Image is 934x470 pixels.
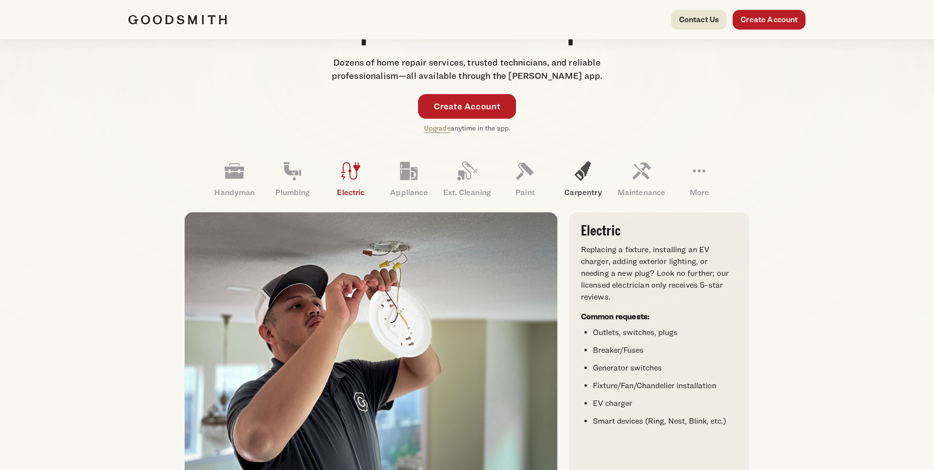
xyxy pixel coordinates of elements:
[380,187,438,199] p: Appliance
[322,153,380,204] a: Electric
[593,415,738,427] li: Smart devices (Ring, Nest, Blink, etc.)
[733,10,805,30] a: Create Account
[670,187,728,199] p: More
[670,153,728,204] a: More
[205,153,263,204] a: Handyman
[424,124,451,132] a: Upgrade
[593,398,738,409] li: EV charger
[581,244,738,303] p: Replacing a fixture, installing an EV charger, adding exterior lighting, or needing a new plug? L...
[554,153,612,204] a: Carpentry
[205,187,263,199] p: Handyman
[129,15,227,25] img: Goodsmith
[332,57,603,81] span: Dozens of home repair services, trusted technicians, and reliable professionalism—all available t...
[322,187,380,199] p: Electric
[593,327,738,338] li: Outlets, switches, plugs
[671,10,727,30] a: Contact Us
[581,224,738,238] h3: Electric
[593,362,738,374] li: Generator switches
[438,187,496,199] p: Ext. Cleaning
[593,380,738,392] li: Fixture/Fan/Chandelier installation
[554,187,612,199] p: Carpentry
[380,153,438,204] a: Appliance
[612,153,670,204] a: Maintenance
[263,153,322,204] a: Plumbing
[612,187,670,199] p: Maintenance
[263,187,322,199] p: Plumbing
[424,123,511,134] p: anytime in the app.
[581,312,650,321] strong: Common requests:
[496,153,554,204] a: Paint
[496,187,554,199] p: Paint
[418,94,516,119] a: Create Account
[438,153,496,204] a: Ext. Cleaning
[593,344,738,356] li: Breaker/Fuses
